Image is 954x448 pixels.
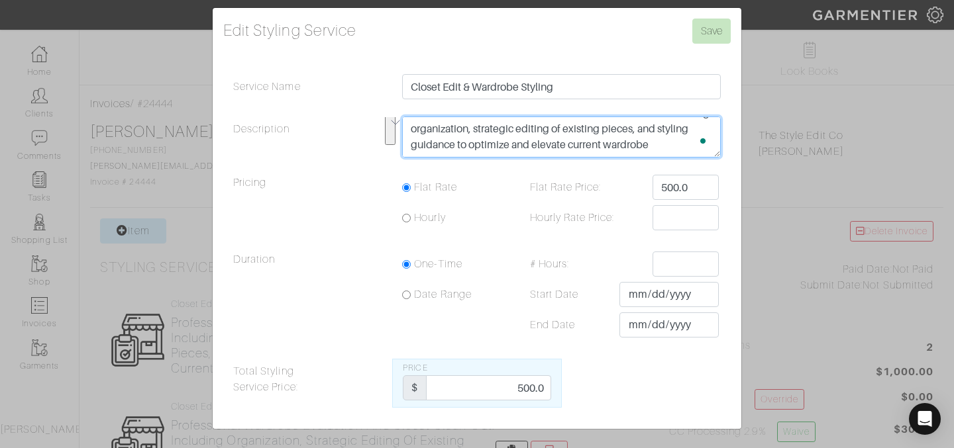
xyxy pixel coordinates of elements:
[223,251,392,348] legend: Duration
[414,179,456,195] label: Flat Rate
[520,175,653,200] label: Flat Rate Price:
[402,116,721,157] textarea: To enrich screen reader interactions, please activate Accessibility in Grammarly extension settings
[520,282,619,307] label: Start Date
[223,359,392,408] label: Total Styling Service Price:
[403,363,427,373] span: Price
[403,375,427,400] div: $
[414,210,445,226] label: Hourly
[520,251,653,277] label: # Hours:
[223,74,392,106] label: Service Name
[414,287,472,302] label: Date Range
[223,175,392,241] legend: Pricing
[223,19,731,42] h4: Edit Styling Service
[520,312,619,337] label: End Date
[414,256,462,272] label: One-Time
[692,19,731,44] input: Save
[223,116,392,164] label: Description
[520,205,653,230] label: Hourly Rate Price:
[909,403,941,435] div: Open Intercom Messenger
